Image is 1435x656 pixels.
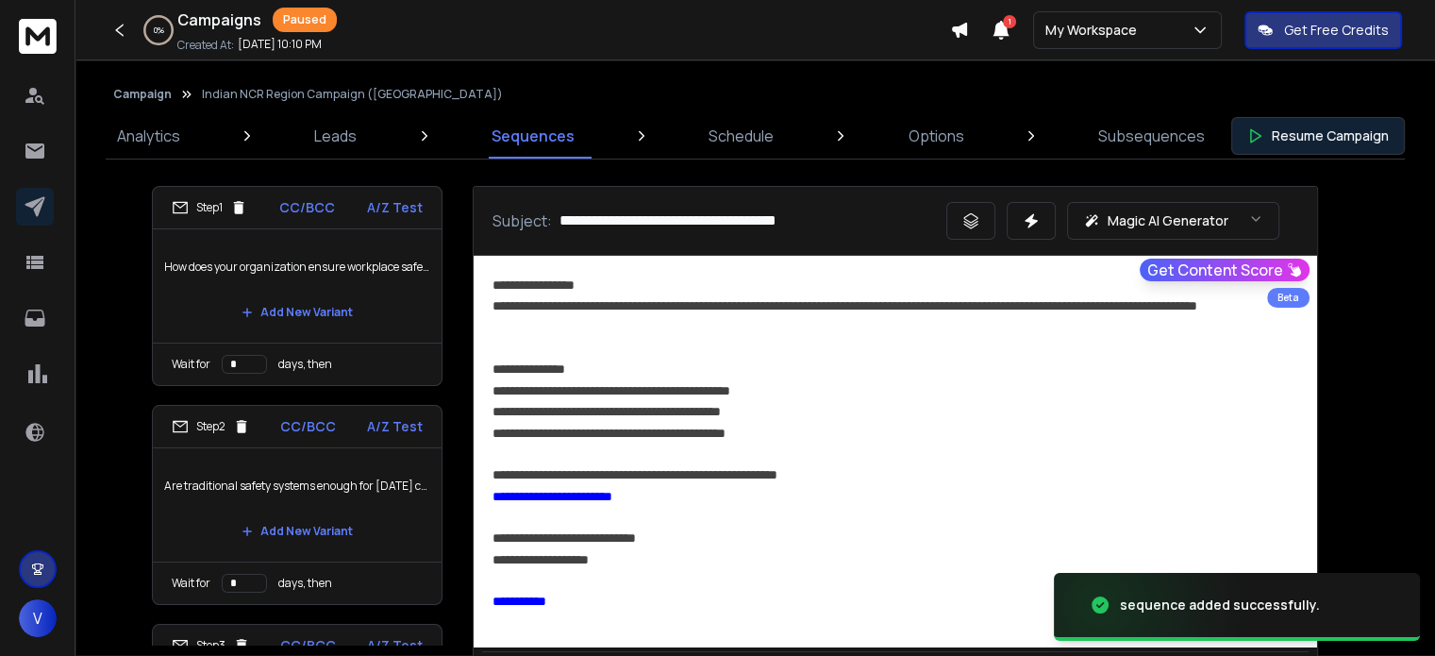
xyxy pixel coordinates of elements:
p: Subject: [492,210,552,232]
p: CC/BCC [279,198,335,217]
div: sequence added successfully. [1120,596,1320,614]
button: Magic AI Generator [1067,202,1279,240]
div: Step 2 [172,418,250,435]
div: Step 1 [172,199,247,216]
h1: Campaigns [177,8,261,31]
button: Add New Variant [226,513,368,550]
li: Step2CC/BCCA/Z TestAre traditional safety systems enough for [DATE] challenges?Add New VariantWai... [152,405,442,605]
li: Step1CC/BCCA/Z TestHow does your organization ensure workplace safety [DATE]?Add New VariantWait ... [152,186,442,386]
p: CC/BCC [280,417,336,436]
a: Leads [303,113,368,159]
p: A/Z Test [367,417,423,436]
button: Campaign [113,87,172,102]
p: Are traditional safety systems enough for [DATE] challenges? [164,460,430,513]
a: Options [897,113,976,159]
div: Step 3 [172,637,250,654]
p: days, then [278,576,332,591]
p: My Workspace [1045,21,1144,40]
p: A/Z Test [367,636,423,655]
a: Schedule [697,113,785,159]
p: Leads [314,125,357,147]
button: Get Content Score [1140,259,1310,281]
p: [DATE] 10:10 PM [238,37,322,52]
p: Subsequences [1098,125,1205,147]
div: Paused [273,8,337,32]
p: Sequences [492,125,575,147]
p: days, then [278,357,332,372]
p: Magic AI Generator [1108,211,1228,230]
p: A/Z Test [367,198,423,217]
p: Get Free Credits [1284,21,1389,40]
p: Wait for [172,357,210,372]
p: Wait for [172,576,210,591]
p: Indian NCR Region Campaign ([GEOGRAPHIC_DATA]) [202,87,503,102]
a: Analytics [106,113,192,159]
p: How does your organization ensure workplace safety [DATE]? [164,241,430,294]
p: Schedule [709,125,774,147]
p: Options [909,125,964,147]
button: Get Free Credits [1244,11,1402,49]
a: Sequences [480,113,586,159]
button: V [19,599,57,637]
a: Subsequences [1087,113,1216,159]
div: Beta [1267,288,1310,308]
button: Add New Variant [226,294,368,331]
button: Resume Campaign [1231,117,1405,155]
p: 0 % [154,25,164,36]
span: 1 [1003,15,1016,28]
p: Created At: [177,38,234,53]
p: CC/BCC [280,636,336,655]
p: Analytics [117,125,180,147]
